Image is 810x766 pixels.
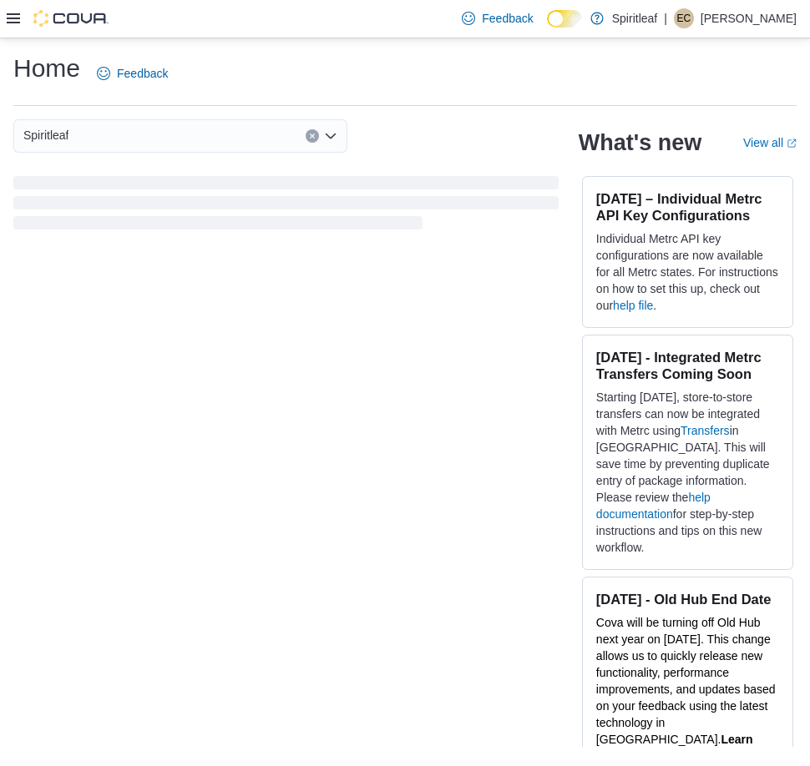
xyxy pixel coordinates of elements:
[596,190,779,224] h3: [DATE] – Individual Metrc API Key Configurations
[596,230,779,314] p: Individual Metrc API key configurations are now available for all Metrc states. For instructions ...
[455,2,539,35] a: Feedback
[787,139,797,149] svg: External link
[677,8,691,28] span: EC
[13,179,559,233] span: Loading
[664,8,667,28] p: |
[681,424,730,437] a: Transfers
[23,125,68,145] span: Spiritleaf
[596,591,779,607] h3: [DATE] - Old Hub End Date
[612,8,657,28] p: Spiritleaf
[324,129,337,143] button: Open list of options
[482,10,533,27] span: Feedback
[90,57,175,90] a: Feedback
[743,136,797,149] a: View allExternal link
[306,129,319,143] button: Clear input
[596,389,779,556] p: Starting [DATE], store-to-store transfers can now be integrated with Metrc using in [GEOGRAPHIC_D...
[33,10,109,27] img: Cova
[701,8,797,28] p: [PERSON_NAME]
[674,8,694,28] div: Eric C
[547,10,582,28] input: Dark Mode
[613,299,653,312] a: help file
[596,349,779,382] h3: [DATE] - Integrated Metrc Transfers Coming Soon
[13,52,80,85] h1: Home
[579,129,701,156] h2: What's new
[117,65,168,82] span: Feedback
[596,491,711,521] a: help documentation
[596,616,776,746] span: Cova will be turning off Old Hub next year on [DATE]. This change allows us to quickly release ne...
